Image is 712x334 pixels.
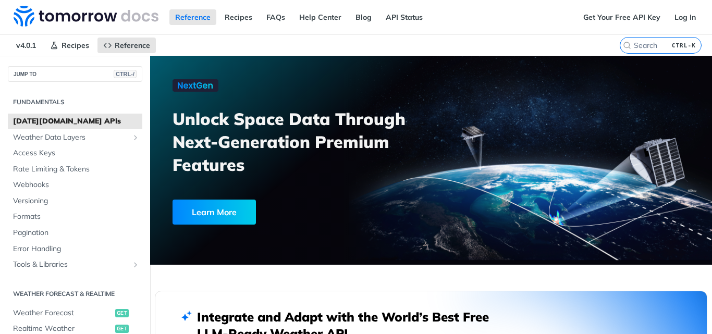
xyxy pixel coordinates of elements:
h3: Unlock Space Data Through Next-Generation Premium Features [173,107,443,176]
a: Formats [8,209,142,225]
a: Log In [669,9,702,25]
a: Get Your Free API Key [578,9,666,25]
a: Weather Forecastget [8,305,142,321]
span: get [115,325,129,333]
h2: Weather Forecast & realtime [8,289,142,299]
div: Learn More [173,200,256,225]
a: Versioning [8,193,142,209]
a: Reference [97,38,156,53]
a: Recipes [219,9,258,25]
button: Show subpages for Tools & Libraries [131,261,140,269]
span: CTRL-/ [114,70,137,78]
span: Recipes [62,41,89,50]
a: Webhooks [8,177,142,193]
span: Weather Forecast [13,308,113,318]
span: Versioning [13,196,140,206]
a: FAQs [261,9,291,25]
span: Rate Limiting & Tokens [13,164,140,175]
a: Help Center [293,9,347,25]
a: Rate Limiting & Tokens [8,162,142,177]
svg: Search [623,41,631,50]
img: Tomorrow.io Weather API Docs [14,6,158,27]
span: Pagination [13,228,140,238]
span: [DATE][DOMAIN_NAME] APIs [13,116,140,127]
span: Error Handling [13,244,140,254]
a: Error Handling [8,241,142,257]
a: Access Keys [8,145,142,161]
span: v4.0.1 [10,38,42,53]
a: API Status [380,9,428,25]
a: Reference [169,9,216,25]
button: Show subpages for Weather Data Layers [131,133,140,142]
a: Blog [350,9,377,25]
button: JUMP TOCTRL-/ [8,66,142,82]
kbd: CTRL-K [669,40,698,51]
span: Weather Data Layers [13,132,129,143]
h2: Fundamentals [8,97,142,107]
img: NextGen [173,79,218,92]
a: Learn More [173,200,388,225]
span: Formats [13,212,140,222]
span: Reference [115,41,150,50]
span: Realtime Weather [13,324,113,334]
a: Weather Data LayersShow subpages for Weather Data Layers [8,130,142,145]
a: [DATE][DOMAIN_NAME] APIs [8,114,142,129]
span: Tools & Libraries [13,259,129,270]
span: get [115,309,129,317]
a: Tools & LibrariesShow subpages for Tools & Libraries [8,257,142,273]
a: Recipes [44,38,95,53]
span: Webhooks [13,180,140,190]
span: Access Keys [13,148,140,158]
a: Pagination [8,225,142,241]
